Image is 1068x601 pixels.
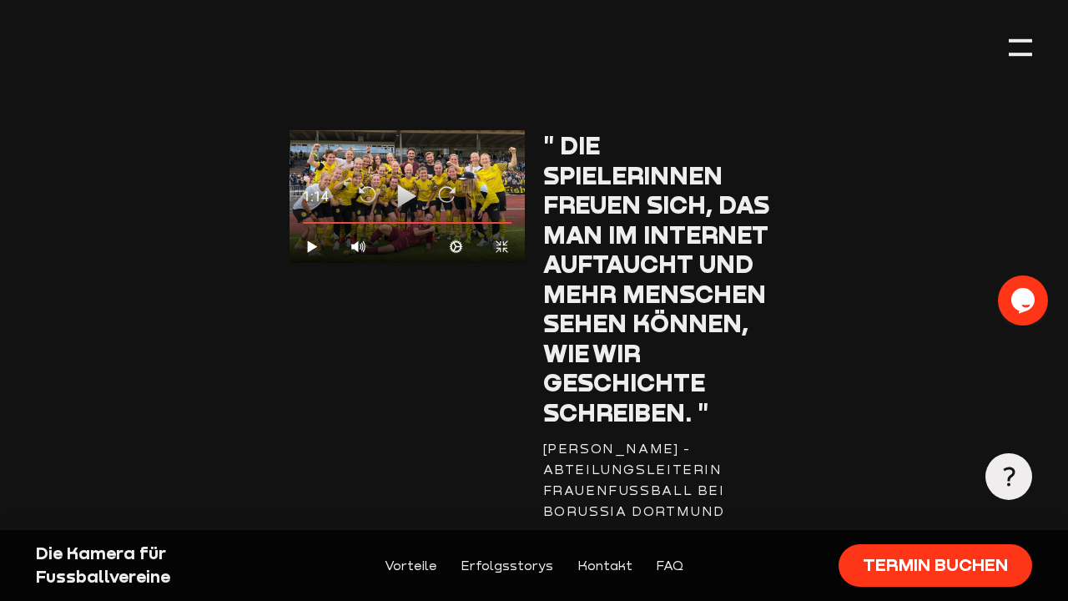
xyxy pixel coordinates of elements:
a: Vorteile [385,555,437,576]
span: " [543,130,554,159]
a: Termin buchen [839,544,1033,588]
span: Die Spielerinnen freuen sich, das man im Internet auftaucht und mehr Menschen sehen können, wie w... [543,130,769,427]
div: 1:14 [290,179,407,215]
a: Erfolgsstorys [461,555,553,576]
iframe: chat widget [998,275,1051,326]
div: Die Kamera für Fussballvereine [36,542,272,589]
span: " [698,397,708,427]
a: FAQ [656,555,683,576]
div: [PERSON_NAME] - Abteilungsleiterin Frauenfußball bei Borussia Dortmund [543,438,779,521]
a: Kontakt [577,555,632,576]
